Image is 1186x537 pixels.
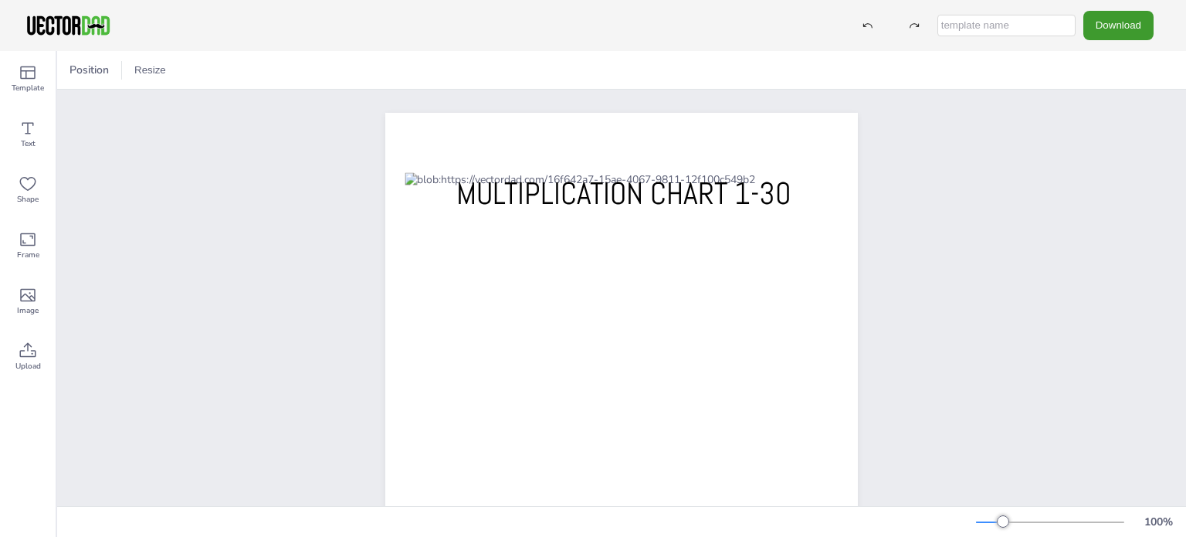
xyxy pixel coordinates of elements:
[17,193,39,206] span: Shape
[17,304,39,317] span: Image
[12,82,44,94] span: Template
[66,63,112,77] span: Position
[21,138,36,150] span: Text
[17,249,39,261] span: Frame
[1140,515,1177,529] div: 100 %
[25,14,112,37] img: VectorDad-1.png
[1083,11,1154,39] button: Download
[456,174,791,213] span: MULTIPLICATION CHART 1-30
[937,15,1076,36] input: template name
[128,58,172,83] button: Resize
[15,360,41,372] span: Upload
